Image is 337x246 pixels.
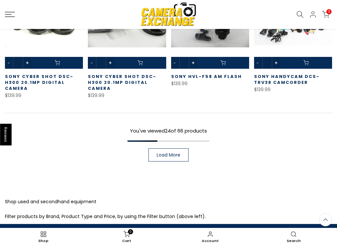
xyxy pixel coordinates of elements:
a: 0 Cart [85,230,169,244]
span: Load More [157,153,180,157]
a: Sony HVL-F58 AM Flash [171,73,242,80]
span: 0 [128,229,133,234]
div: $139.99 [88,91,166,100]
a: Shop [2,230,85,244]
a: Sony Handycam DCS-TRV38 Camcorder [254,73,320,86]
span: Cart [89,239,166,243]
span: 0 [326,9,331,14]
span: Search [255,239,332,243]
a: Account [168,230,252,244]
a: Sony Cyber Shot DSC-H300 20.1mp Digital camera [88,73,156,91]
span: You've viewed of 66 products [130,127,207,134]
span: Shop [5,239,82,243]
p: Shop used and secondhand equipment [5,198,332,206]
a: Load More [148,148,189,161]
a: Search [252,230,336,244]
p: Filter products by Brand, Product Type and Price, by using the Filter button (above left). [5,212,332,221]
div: $139.99 [171,80,249,88]
div: $139.99 [254,86,332,94]
span: 24 [165,127,171,134]
a: Sony Cyber Shot DSC-H300 20.1mp Digital Camera [5,73,73,91]
a: 0 [322,11,329,18]
a: Back to the top [319,213,332,226]
div: $139.99 [5,91,83,100]
span: Account [172,239,249,243]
